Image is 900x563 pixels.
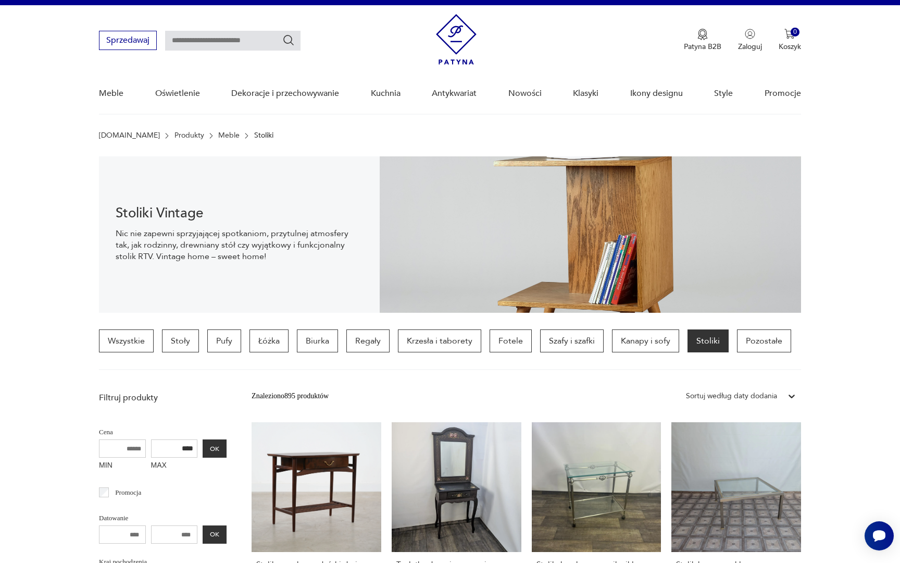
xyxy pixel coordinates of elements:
a: Promocje [765,74,801,114]
img: Ikona medalu [697,29,708,40]
a: Szafy i szafki [540,329,604,352]
p: Filtruj produkty [99,392,227,403]
a: Stoły [162,329,199,352]
p: Promocja [115,487,141,498]
button: Patyna B2B [684,29,721,52]
a: Pozostałe [737,329,791,352]
h1: Stoliki Vintage [116,207,363,219]
img: Ikona koszyka [784,29,795,39]
button: OK [203,525,227,544]
div: 0 [791,28,799,36]
a: Kanapy i sofy [612,329,679,352]
a: Regały [346,329,390,352]
a: Meble [218,131,240,140]
p: Zaloguj [738,42,762,52]
a: Oświetlenie [155,74,200,114]
button: 0Koszyk [779,29,801,52]
a: Pufy [207,329,241,352]
iframe: Smartsupp widget button [865,521,894,550]
div: Znaleziono 895 produktów [252,390,329,402]
a: Fotele [490,329,532,352]
label: MIN [99,458,146,474]
a: Meble [99,74,123,114]
img: 2a258ee3f1fcb5f90a95e384ca329760.jpg [380,156,801,313]
p: Patyna B2B [684,42,721,52]
a: Ikona medaluPatyna B2B [684,29,721,52]
div: Sortuj według daty dodania [686,390,777,402]
button: Sprzedawaj [99,31,157,50]
a: Nowości [508,74,542,114]
a: Style [714,74,733,114]
a: Klasyki [573,74,598,114]
a: Łóżka [249,329,289,352]
a: Wszystkie [99,329,154,352]
button: OK [203,439,227,458]
a: [DOMAIN_NAME] [99,131,160,140]
button: Zaloguj [738,29,762,52]
a: Sprzedawaj [99,38,157,45]
p: Stoliki [254,131,273,140]
img: Ikonka użytkownika [745,29,755,39]
p: Datowanie [99,512,227,524]
a: Stoliki [687,329,729,352]
p: Nic nie zapewni sprzyjającej spotkaniom, przytulnej atmosfery tak, jak rodzinny, drewniany stół c... [116,228,363,262]
a: Produkty [174,131,204,140]
button: Szukaj [282,34,295,46]
label: MAX [151,458,198,474]
a: Antykwariat [432,74,477,114]
p: Koszyk [779,42,801,52]
a: Biurka [297,329,338,352]
a: Kuchnia [371,74,401,114]
a: Dekoracje i przechowywanie [231,74,339,114]
img: Patyna - sklep z meblami i dekoracjami vintage [436,14,477,65]
a: Ikony designu [630,74,683,114]
a: Krzesła i taborety [398,329,481,352]
p: Cena [99,426,227,438]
